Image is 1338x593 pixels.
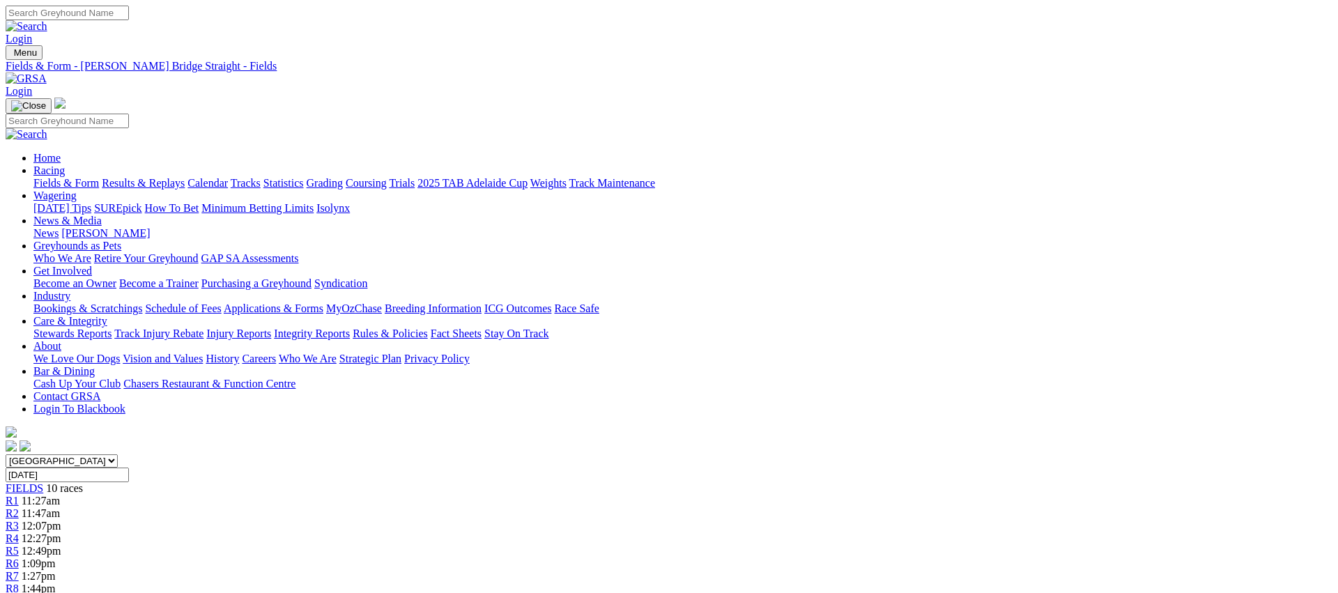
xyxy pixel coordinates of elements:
[201,277,312,289] a: Purchasing a Greyhound
[123,378,295,390] a: Chasers Restaurant & Function Centre
[385,302,482,314] a: Breeding Information
[22,545,61,557] span: 12:49pm
[22,557,56,569] span: 1:09pm
[33,277,116,289] a: Become an Owner
[6,128,47,141] img: Search
[33,190,77,201] a: Wagering
[33,328,1332,340] div: Care & Integrity
[389,177,415,189] a: Trials
[431,328,482,339] a: Fact Sheets
[11,100,46,111] img: Close
[94,202,141,214] a: SUREpick
[46,482,83,494] span: 10 races
[145,302,221,314] a: Schedule of Fees
[6,520,19,532] a: R3
[6,557,19,569] a: R6
[6,468,129,482] input: Select date
[484,302,551,314] a: ICG Outcomes
[6,45,43,60] button: Toggle navigation
[6,6,129,20] input: Search
[33,215,102,226] a: News & Media
[201,202,314,214] a: Minimum Betting Limits
[14,47,37,58] span: Menu
[231,177,261,189] a: Tracks
[554,302,599,314] a: Race Safe
[33,240,121,252] a: Greyhounds as Pets
[6,60,1332,72] a: Fields & Form - [PERSON_NAME] Bridge Straight - Fields
[353,328,428,339] a: Rules & Policies
[33,164,65,176] a: Racing
[22,507,60,519] span: 11:47am
[326,302,382,314] a: MyOzChase
[33,202,1332,215] div: Wagering
[242,353,276,364] a: Careers
[346,177,387,189] a: Coursing
[114,328,203,339] a: Track Injury Rebate
[33,152,61,164] a: Home
[6,98,52,114] button: Toggle navigation
[569,177,655,189] a: Track Maintenance
[22,570,56,582] span: 1:27pm
[102,177,185,189] a: Results & Replays
[33,302,142,314] a: Bookings & Scratchings
[314,277,367,289] a: Syndication
[33,340,61,352] a: About
[6,114,129,128] input: Search
[119,277,199,289] a: Become a Trainer
[33,315,107,327] a: Care & Integrity
[33,403,125,415] a: Login To Blackbook
[20,440,31,452] img: twitter.svg
[274,328,350,339] a: Integrity Reports
[6,33,32,45] a: Login
[6,545,19,557] a: R5
[33,252,1332,265] div: Greyhounds as Pets
[484,328,548,339] a: Stay On Track
[6,495,19,507] a: R1
[22,495,60,507] span: 11:27am
[201,252,299,264] a: GAP SA Assessments
[123,353,203,364] a: Vision and Values
[33,202,91,214] a: [DATE] Tips
[33,227,1332,240] div: News & Media
[6,570,19,582] a: R7
[33,302,1332,315] div: Industry
[339,353,401,364] a: Strategic Plan
[94,252,199,264] a: Retire Your Greyhound
[33,353,120,364] a: We Love Our Dogs
[33,353,1332,365] div: About
[33,265,92,277] a: Get Involved
[33,328,111,339] a: Stewards Reports
[6,426,17,438] img: logo-grsa-white.png
[6,532,19,544] a: R4
[33,390,100,402] a: Contact GRSA
[22,532,61,544] span: 12:27pm
[206,328,271,339] a: Injury Reports
[206,353,239,364] a: History
[61,227,150,239] a: [PERSON_NAME]
[307,177,343,189] a: Grading
[145,202,199,214] a: How To Bet
[6,507,19,519] a: R2
[33,277,1332,290] div: Get Involved
[6,440,17,452] img: facebook.svg
[6,482,43,494] a: FIELDS
[33,252,91,264] a: Who We Are
[33,365,95,377] a: Bar & Dining
[6,72,47,85] img: GRSA
[417,177,528,189] a: 2025 TAB Adelaide Cup
[22,520,61,532] span: 12:07pm
[187,177,228,189] a: Calendar
[224,302,323,314] a: Applications & Forms
[33,177,99,189] a: Fields & Form
[54,98,66,109] img: logo-grsa-white.png
[33,378,121,390] a: Cash Up Your Club
[404,353,470,364] a: Privacy Policy
[33,177,1332,190] div: Racing
[33,227,59,239] a: News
